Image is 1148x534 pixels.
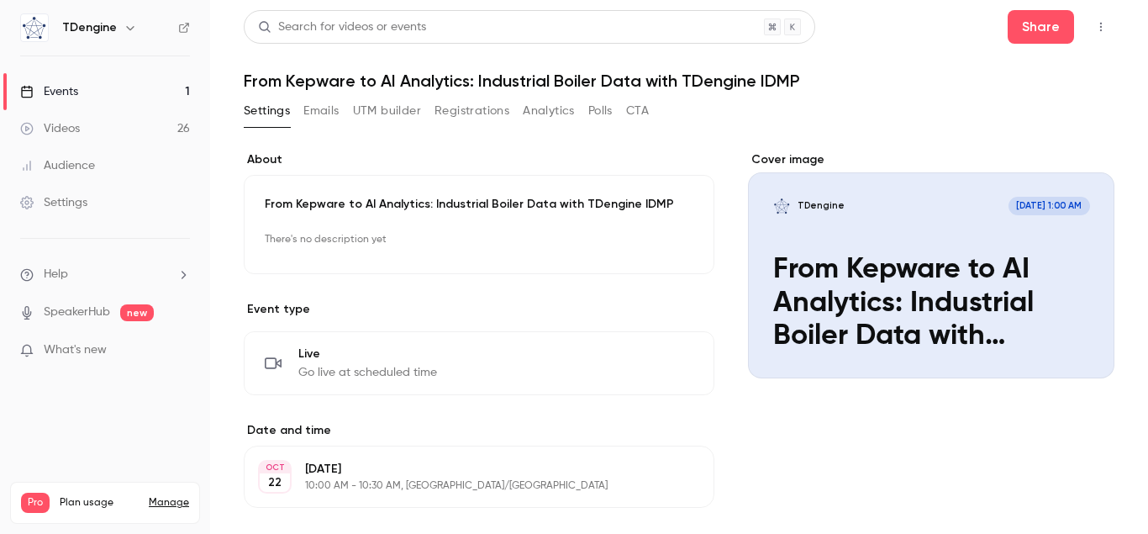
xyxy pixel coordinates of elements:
a: Manage [149,496,189,510]
span: Go live at scheduled time [298,364,437,381]
span: Live [298,346,437,362]
p: There's no description yet [265,226,693,253]
button: CTA [626,98,649,124]
label: Cover image [748,151,1114,168]
li: help-dropdown-opener [20,266,190,283]
label: Date and time [244,422,714,439]
div: Search for videos or events [258,19,426,36]
h1: From Kepware to AI Analytics: Industrial Boiler Data with TDengine IDMP [244,71,1114,91]
section: Cover image [748,151,1114,378]
div: Videos [20,120,80,137]
button: Polls [588,98,613,124]
h6: TDengine [62,19,117,36]
p: [DATE] [305,461,625,478]
span: new [120,304,154,321]
span: What's new [44,341,107,359]
span: Plan usage [60,496,139,510]
div: Settings [20,194,87,211]
a: SpeakerHub [44,304,110,321]
span: Help [44,266,68,283]
button: Emails [303,98,339,124]
span: Pro [21,493,50,513]
div: Events [20,83,78,100]
div: Audience [20,157,95,174]
button: Registrations [434,98,509,124]
button: Settings [244,98,290,124]
button: Analytics [523,98,575,124]
p: 10:00 AM - 10:30 AM, [GEOGRAPHIC_DATA]/[GEOGRAPHIC_DATA] [305,479,625,493]
button: UTM builder [353,98,421,124]
label: About [244,151,714,168]
img: TDengine [21,14,48,41]
p: Event type [244,301,714,318]
p: 22 [268,474,282,491]
p: From Kepware to AI Analytics: Industrial Boiler Data with TDengine IDMP [265,196,693,213]
div: OCT [260,462,290,473]
button: Share [1008,10,1074,44]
